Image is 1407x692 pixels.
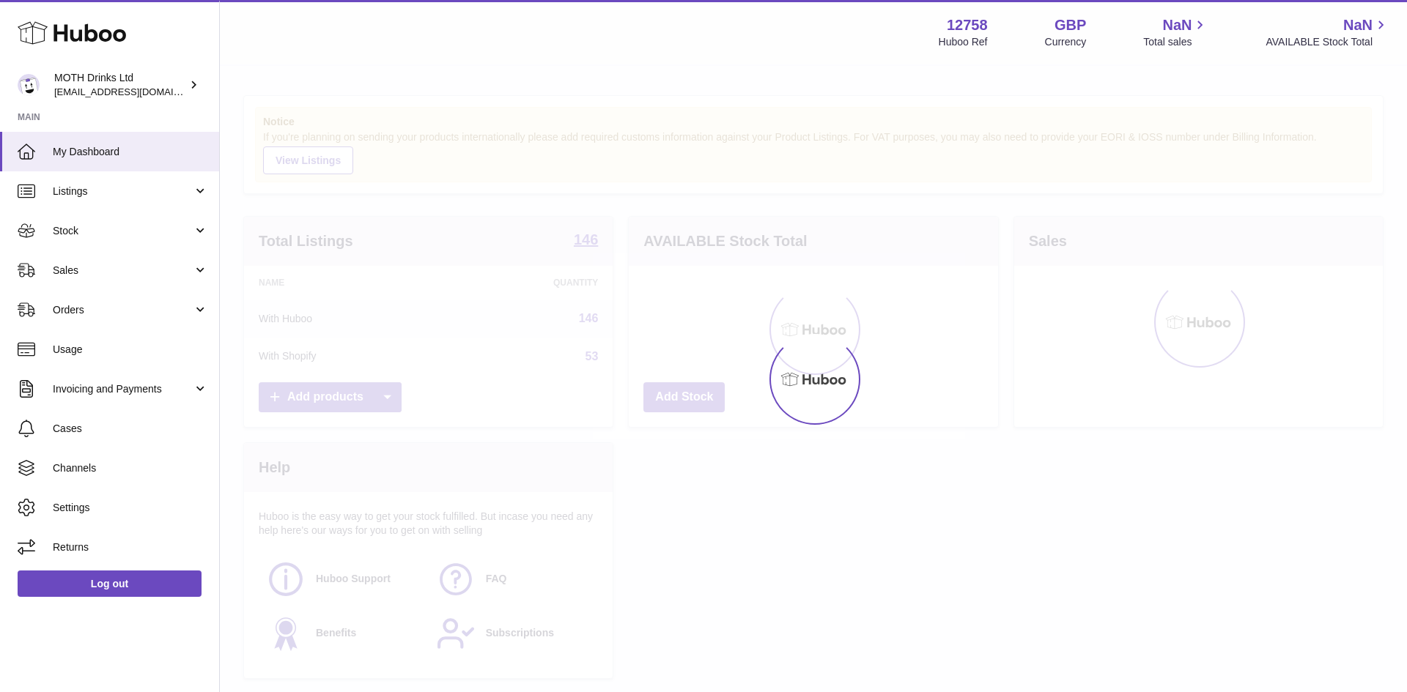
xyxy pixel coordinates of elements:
span: Stock [53,224,193,238]
span: Returns [53,540,208,554]
span: NaN [1162,15,1192,35]
a: Log out [18,570,202,597]
span: Total sales [1143,35,1208,49]
strong: 12758 [947,15,988,35]
div: Huboo Ref [939,35,988,49]
span: My Dashboard [53,145,208,159]
span: AVAILABLE Stock Total [1266,35,1389,49]
span: Listings [53,185,193,198]
span: Settings [53,501,208,515]
span: [EMAIL_ADDRESS][DOMAIN_NAME] [54,86,215,97]
strong: GBP [1055,15,1086,35]
span: Channels [53,461,208,475]
a: NaN AVAILABLE Stock Total [1266,15,1389,49]
span: Invoicing and Payments [53,382,193,396]
span: Usage [53,343,208,357]
a: NaN Total sales [1143,15,1208,49]
span: Cases [53,422,208,436]
span: NaN [1343,15,1373,35]
div: Currency [1045,35,1087,49]
span: Orders [53,303,193,317]
span: Sales [53,264,193,278]
div: MOTH Drinks Ltd [54,71,186,99]
img: internalAdmin-12758@internal.huboo.com [18,74,40,96]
